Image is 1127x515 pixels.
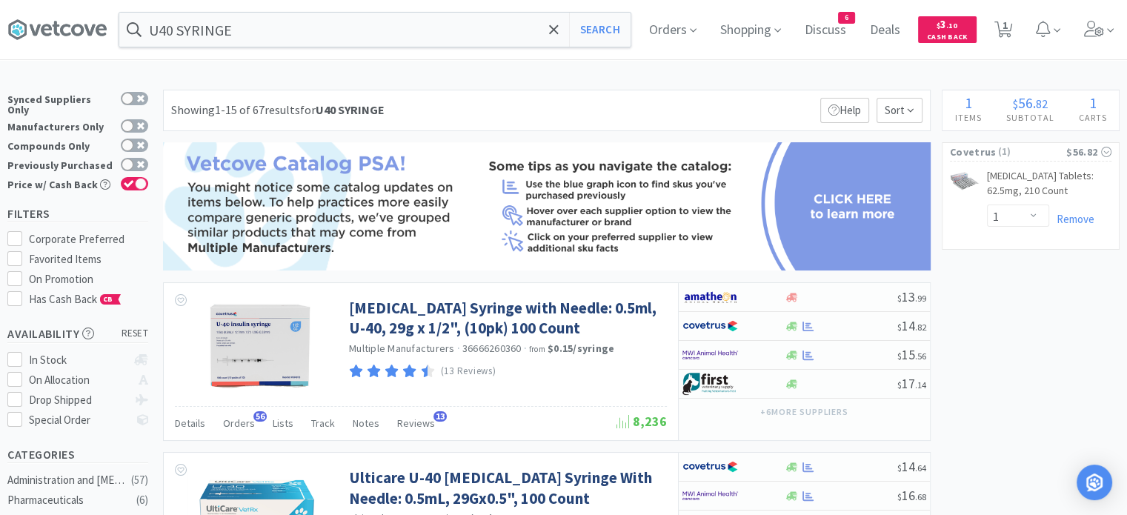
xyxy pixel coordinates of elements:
[7,205,148,222] h5: Filters
[946,21,957,30] span: . 10
[820,98,869,123] p: Help
[29,371,127,389] div: On Allocation
[927,33,968,43] span: Cash Back
[994,96,1066,110] div: .
[897,487,926,504] span: 16
[29,411,127,429] div: Special Order
[1036,96,1048,111] span: 82
[915,350,926,362] span: . 56
[897,458,926,475] span: 14
[897,346,926,363] span: 15
[897,288,926,305] span: 13
[682,485,738,507] img: f6b2451649754179b5b4e0c70c3f7cb0_2.png
[988,25,1019,39] a: 1
[1066,110,1119,124] h4: Carts
[119,13,631,47] input: Search by item, sku, manufacturer, ingredient, size...
[131,471,148,489] div: ( 57 )
[7,92,113,115] div: Synced Suppliers Only
[1018,93,1033,112] span: 56
[397,416,435,430] span: Reviews
[163,142,931,270] img: 08edbb005b234df882a22db34cb3bd36.png
[7,177,113,190] div: Price w/ Cash Back
[1049,212,1094,226] a: Remove
[300,102,385,117] span: for
[524,342,527,355] span: ·
[943,110,994,124] h4: Items
[864,24,906,37] a: Deals
[101,295,116,304] span: CB
[1089,93,1097,112] span: 1
[253,411,267,422] span: 56
[7,446,148,463] h5: Categories
[1066,144,1111,160] div: $56.82
[29,391,127,409] div: Drop Shipped
[29,351,127,369] div: In Stock
[1077,465,1112,500] div: Open Intercom Messenger
[965,93,972,112] span: 1
[897,317,926,334] span: 14
[937,21,940,30] span: $
[897,379,902,391] span: $
[206,298,313,394] img: 8e4a646129ae487c809ecdcc4c254edf_467535.png
[433,411,447,422] span: 13
[682,456,738,478] img: 77fca1acd8b6420a9015268ca798ef17_1.png
[316,102,385,117] strong: U40 SYRINGE
[918,10,977,50] a: $3.10Cash Back
[753,402,856,422] button: +6more suppliers
[897,322,902,333] span: $
[987,169,1111,204] a: [MEDICAL_DATA] Tablets: 62.5mg, 210 Count
[897,491,902,502] span: $
[897,350,902,362] span: $
[950,172,980,190] img: 099c5528528a4af689ff2dd837d78df9_451223.png
[897,375,926,392] span: 17
[349,298,663,339] a: [MEDICAL_DATA] Syringe with Needle: 0.5ml, U-40, 29g x 1/2", (10pk) 100 Count
[682,315,738,337] img: 77fca1acd8b6420a9015268ca798ef17_1.png
[950,144,996,160] span: Covetrus
[839,13,854,23] span: 6
[996,144,1066,159] span: ( 1 )
[29,270,149,288] div: On Promotion
[29,292,122,306] span: Has Cash Back
[616,413,667,430] span: 8,236
[7,325,148,342] h5: Availability
[136,491,148,509] div: ( 6 )
[353,416,379,430] span: Notes
[682,344,738,366] img: f6b2451649754179b5b4e0c70c3f7cb0_2.png
[7,158,113,170] div: Previously Purchased
[897,293,902,304] span: $
[122,326,149,342] span: reset
[897,462,902,474] span: $
[682,373,738,395] img: 67d67680309e4a0bb49a5ff0391dcc42_6.png
[29,250,149,268] div: Favorited Items
[994,110,1066,124] h4: Subtotal
[548,342,614,355] strong: $0.15 / syringe
[682,286,738,308] img: 3331a67d23dc422aa21b1ec98afbf632_11.png
[799,24,852,37] a: Discuss6
[441,364,496,379] p: (13 Reviews)
[877,98,922,123] span: Sort
[29,230,149,248] div: Corporate Preferred
[569,13,631,47] button: Search
[457,342,460,355] span: ·
[915,491,926,502] span: . 68
[311,416,335,430] span: Track
[937,17,957,31] span: 3
[7,471,127,489] div: Administration and [MEDICAL_DATA]
[1013,96,1018,111] span: $
[175,416,205,430] span: Details
[915,462,926,474] span: . 64
[529,344,545,354] span: from
[273,416,293,430] span: Lists
[915,322,926,333] span: . 82
[7,491,127,509] div: Pharmaceuticals
[223,416,255,430] span: Orders
[349,342,455,355] a: Multiple Manufacturers
[7,139,113,151] div: Compounds Only
[7,119,113,132] div: Manufacturers Only
[915,293,926,304] span: . 99
[462,342,522,355] span: 36666260360
[349,468,663,508] a: Ulticare U-40 [MEDICAL_DATA] Syringe With Needle: 0.5mL, 29Gx0.5", 100 Count
[915,379,926,391] span: . 14
[171,101,385,120] div: Showing 1-15 of 67 results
